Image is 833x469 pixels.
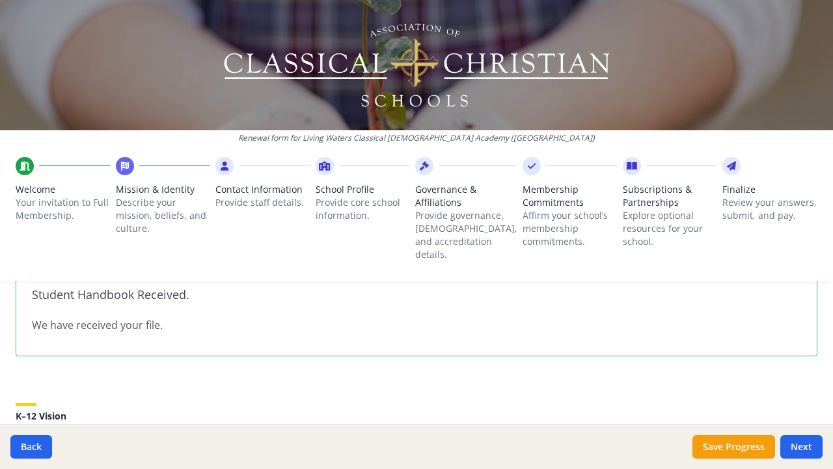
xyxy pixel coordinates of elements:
[215,196,310,209] p: Provide staff details.
[16,196,111,222] p: Your invitation to Full Membership.
[32,289,801,302] h3: Student Handbook Received.
[623,183,718,209] span: Subscriptions & Partnerships
[692,435,775,459] button: Save Progress
[316,183,411,196] span: School Profile
[32,317,801,333] p: We have received your file.
[215,183,310,196] span: Contact Information
[780,435,823,459] button: Next
[16,411,817,421] h5: K–12 Vision
[16,183,111,196] span: Welcome
[722,183,817,196] span: Finalize
[722,196,817,222] p: Review your answers, submit, and pay.
[316,196,411,222] p: Provide core school information.
[10,435,52,459] button: Back
[415,183,517,209] span: Governance & Affiliations
[523,209,618,248] p: Affirm your school’s membership commitments.
[222,20,612,111] img: Logo
[116,183,211,196] span: Mission & Identity
[523,183,618,209] span: Membership Commitments
[415,209,517,261] p: Provide governance, [DEMOGRAPHIC_DATA], and accreditation details.
[623,209,718,248] p: Explore optional resources for your school.
[116,196,211,235] p: Describe your mission, beliefs, and culture.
